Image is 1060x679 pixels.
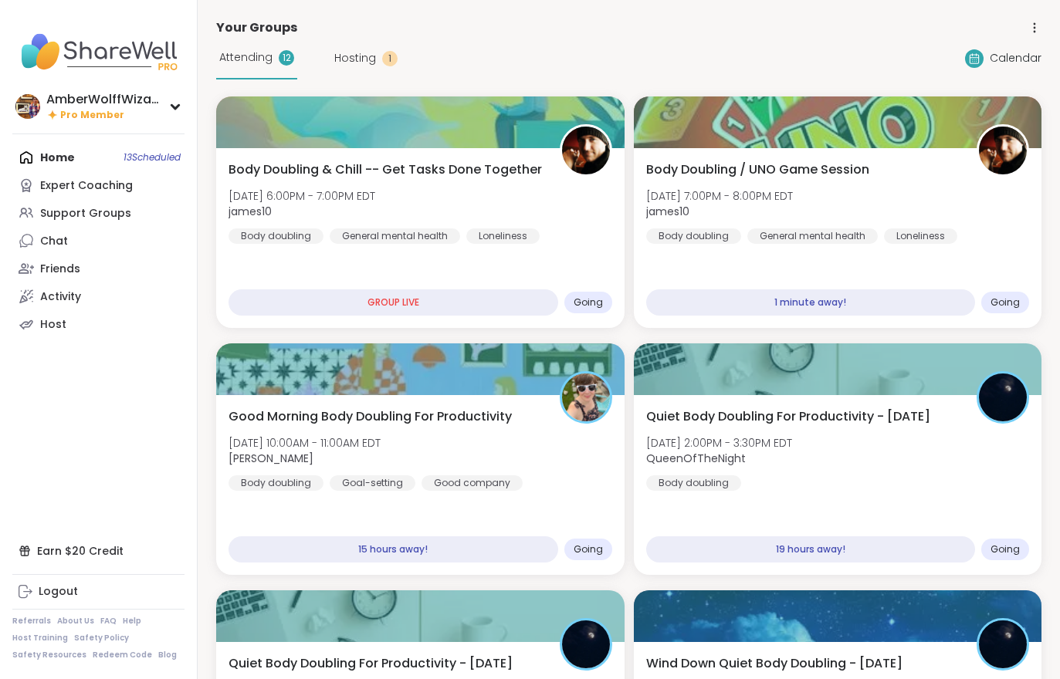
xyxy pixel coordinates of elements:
a: Activity [12,282,185,310]
span: Quiet Body Doubling For Productivity - [DATE] [229,654,513,673]
a: Safety Policy [74,633,129,644]
a: Help [123,616,141,627]
span: [DATE] 10:00AM - 11:00AM EDT [229,435,381,451]
b: [PERSON_NAME] [229,451,313,466]
div: Body doubling [229,475,323,491]
div: AmberWolffWizard [46,91,162,108]
span: Body Doubling & Chill -- Get Tasks Done Together [229,160,542,179]
div: Support Groups [40,206,131,221]
div: Loneliness [466,228,540,244]
a: Safety Resources [12,650,86,660]
div: 19 hours away! [646,536,976,562]
b: QueenOfTheNight [646,451,746,466]
span: Body Doubling / UNO Game Session [646,160,869,179]
a: Expert Coaching [12,171,185,199]
div: Logout [39,584,78,600]
div: General mental health [747,228,878,244]
span: Going [574,543,603,556]
div: 12 [279,50,294,66]
span: Good Morning Body Doubling For Productivity [229,407,512,426]
span: Going [991,543,1020,556]
span: Wind Down Quiet Body Doubling - [DATE] [646,654,903,673]
span: [DATE] 7:00PM - 8:00PM EDT [646,188,793,204]
div: Body doubling [229,228,323,244]
img: QueenOfTheNight [562,620,610,668]
img: QueenOfTheNight [979,373,1027,421]
div: Body doubling [646,228,741,244]
a: Logout [12,578,185,606]
div: Earn $20 Credit [12,537,185,565]
a: Blog [158,650,177,660]
a: Chat [12,227,185,255]
div: Friends [40,262,80,277]
div: Goal-setting [330,475,415,491]
a: About Us [57,616,94,627]
div: Loneliness [884,228,957,244]
div: 15 hours away! [229,536,558,562]
a: Support Groups [12,199,185,227]
a: Host Training [12,633,68,644]
span: Attending [219,49,273,66]
span: Going [991,296,1020,309]
span: Going [574,296,603,309]
div: Host [40,317,66,333]
a: Referrals [12,616,51,627]
img: QueenOfTheNight [979,620,1027,668]
div: Body doubling [646,475,741,491]
b: james10 [646,204,689,219]
span: Pro Member [60,109,124,122]
a: Host [12,310,185,338]
img: ShareWell Nav Logo [12,25,185,79]
div: General mental health [330,228,460,244]
img: Adrienne_QueenOfTheDawn [562,373,610,421]
img: james10 [562,127,610,174]
a: FAQ [100,616,117,627]
span: [DATE] 6:00PM - 7:00PM EDT [229,188,375,204]
div: GROUP LIVE [229,289,558,316]
div: Activity [40,289,81,305]
a: Friends [12,255,185,282]
span: Your Groups [216,19,297,37]
b: james10 [229,204,272,219]
div: 1 [382,51,398,66]
div: 1 minute away! [646,289,976,316]
span: Calendar [990,50,1041,66]
img: AmberWolffWizard [15,94,40,119]
span: Hosting [334,50,376,66]
a: Redeem Code [93,650,152,660]
img: james10 [979,127,1027,174]
div: Chat [40,234,68,249]
span: Quiet Body Doubling For Productivity - [DATE] [646,407,930,426]
div: Good company [422,475,523,491]
div: Expert Coaching [40,178,133,194]
span: [DATE] 2:00PM - 3:30PM EDT [646,435,792,451]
